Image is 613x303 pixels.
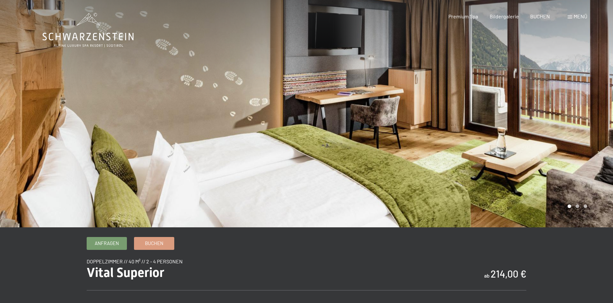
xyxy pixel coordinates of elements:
span: Doppelzimmer // 40 m² // 2 - 4 Personen [87,258,183,264]
span: Anfragen [95,240,119,247]
span: Vital Superior [87,265,164,280]
a: Buchen [134,237,174,250]
a: Premium Spa [448,13,478,19]
span: Buchen [145,240,163,247]
a: Bildergalerie [490,13,519,19]
b: 214,00 € [491,268,526,279]
span: Menü [574,13,587,19]
a: BUCHEN [530,13,550,19]
span: ab [484,272,490,279]
a: Anfragen [87,237,127,250]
